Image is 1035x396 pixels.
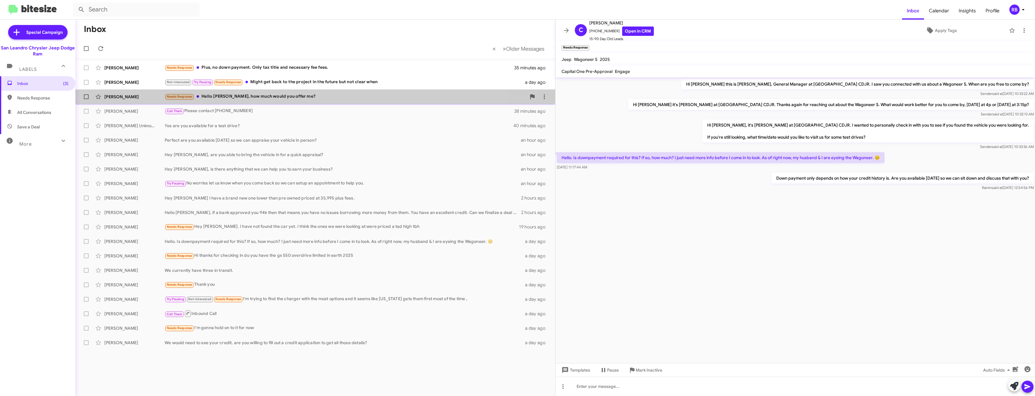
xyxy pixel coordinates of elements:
[104,224,165,230] div: [PERSON_NAME]
[489,42,548,55] nav: Page navigation example
[167,181,184,185] span: Try Pausing
[165,310,522,317] div: Inbound Call
[73,2,200,17] input: Search
[165,64,514,71] div: Plus, no down payment. Only tax title and necessary fee fees.
[514,123,550,129] div: 40 minutes ago
[574,57,597,62] span: Wagoneer S
[514,108,550,114] div: 38 minutes ago
[165,252,522,259] div: Hi thanks for checking in do you have the gx 550 overdrive limited in earth 2025
[954,2,981,20] a: Insights
[165,195,521,201] div: Hey [PERSON_NAME] I have a brand new one lower than pre owned priced at 35,995 plus fees.
[519,224,550,230] div: 19 hours ago
[624,365,667,376] button: Mark Inactive
[935,25,957,36] span: Apply Tags
[771,173,1034,184] p: Down payment only depends on how your credit history is. Are you available [DATE] so we can sit d...
[165,296,522,303] div: I'm trying to find the charger with the most options and it seems like [US_STATE] gets them first...
[165,238,522,244] div: Hello. Is downpayment required for this? If so, how much? I just need more info before I come in ...
[167,95,192,99] span: Needs Response
[165,209,521,215] div: Hello [PERSON_NAME], if a bank approved you 94k then that means you have no issues borrowing more...
[63,80,68,86] span: (3)
[167,80,190,84] span: Not-Interested
[17,124,40,130] span: Save a Deal
[188,297,211,301] span: Not-Interested
[589,36,654,42] span: 15-90 Day Old Leads
[492,45,496,52] span: «
[19,67,37,72] span: Labels
[981,112,1034,116] span: Sender [DATE] 10:32:13 AM
[104,209,165,215] div: [PERSON_NAME]
[165,79,522,86] div: Might get back to the project in the future but not clear when
[521,166,550,172] div: an hour ago
[104,181,165,187] div: [PERSON_NAME]
[521,152,550,158] div: an hour ago
[489,42,499,55] button: Previous
[17,80,68,86] span: Inbox
[104,238,165,244] div: [PERSON_NAME]
[983,365,1012,376] span: Auto Fields
[924,2,954,20] a: Calendar
[167,312,182,316] span: Call Them
[595,365,624,376] button: Pause
[522,79,550,85] div: a day ago
[902,2,924,20] a: Inbox
[557,165,587,169] span: [DATE] 11:17:44 AM
[165,267,522,273] div: We currently have three in transit.
[165,108,514,115] div: Please contact [PHONE_NUMBER]
[992,91,1003,96] span: said at
[980,144,1034,149] span: Sender [DATE] 10:33:36 AM
[522,238,550,244] div: a day ago
[992,112,1003,116] span: said at
[615,69,630,74] span: Engage
[1009,5,1020,15] div: RB
[165,137,521,143] div: Perfect are you available [DATE] so we can appraise your vehicle in person?
[104,152,165,158] div: [PERSON_NAME]
[104,65,165,71] div: [PERSON_NAME]
[522,296,550,302] div: a day ago
[506,46,544,52] span: Older Messages
[104,94,165,100] div: [PERSON_NAME]
[521,195,550,201] div: 2 hours ago
[607,365,619,376] span: Pause
[981,2,1004,20] a: Profile
[522,253,550,259] div: a day ago
[17,95,68,101] span: Needs Response
[589,19,654,27] span: [PERSON_NAME]
[165,93,526,100] div: Hello [PERSON_NAME], how much would you offer me?
[104,195,165,201] div: [PERSON_NAME]
[165,123,514,129] div: Yes are you available for a test drive?
[167,225,192,229] span: Needs Response
[167,283,192,287] span: Needs Response
[167,254,192,258] span: Needs Response
[681,79,1034,90] p: Hi [PERSON_NAME] this is [PERSON_NAME], General Manager at [GEOGRAPHIC_DATA] CDJR. I saw you conn...
[503,45,506,52] span: »
[104,253,165,259] div: [PERSON_NAME]
[165,180,521,187] div: No worries let us know when you come back so we can setup an appointment to help you.
[104,79,165,85] div: [PERSON_NAME]
[521,181,550,187] div: an hour ago
[165,281,522,288] div: Thank you
[104,108,165,114] div: [PERSON_NAME]
[982,185,1034,190] span: Ramin [DATE] 12:54:56 PM
[165,152,521,158] div: Hey [PERSON_NAME], are you able to bring the vehicle in for a quick appraisal?
[104,137,165,143] div: [PERSON_NAME]
[522,282,550,288] div: a day ago
[562,57,571,62] span: Jeep
[104,267,165,273] div: [PERSON_NAME]
[562,45,589,51] small: Needs Response
[521,209,550,215] div: 2 hours ago
[104,340,165,346] div: [PERSON_NAME]
[636,365,662,376] span: Mark Inactive
[980,91,1034,96] span: Sender [DATE] 10:33:22 AM
[17,109,51,115] span: All Conversations
[104,311,165,317] div: [PERSON_NAME]
[978,365,1017,376] button: Auto Fields
[19,141,32,147] span: More
[579,25,583,35] span: C
[215,297,241,301] span: Needs Response
[167,109,182,113] span: Call Them
[992,185,1002,190] span: said at
[104,325,165,331] div: [PERSON_NAME]
[522,267,550,273] div: a day ago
